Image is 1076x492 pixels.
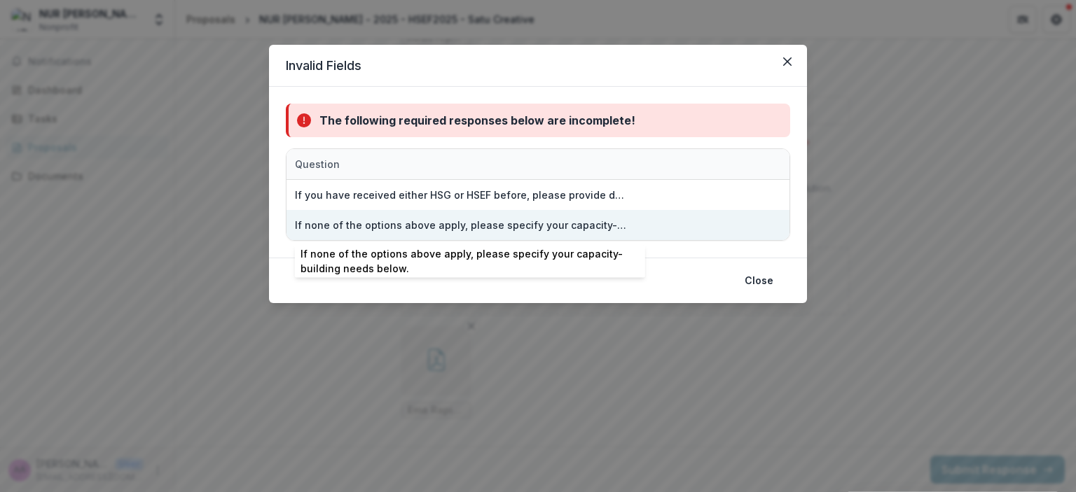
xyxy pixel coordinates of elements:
div: The following required responses below are incomplete! [319,112,635,129]
div: Question [287,157,348,171]
div: If none of the options above apply, please specify your capacity-building needs below. [295,218,628,232]
button: Close [776,50,799,73]
div: If you have received either HSG or HSEF before, please provide details of the funding. [295,188,628,202]
div: Question [287,149,637,179]
button: Close [736,269,782,292]
header: Invalid Fields [269,45,807,87]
